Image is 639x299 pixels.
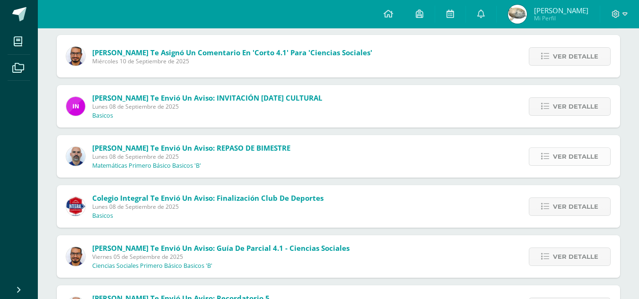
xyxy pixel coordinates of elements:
[92,203,324,211] span: Lunes 08 de Septiembre de 2025
[534,6,588,15] span: [PERSON_NAME]
[508,5,527,24] img: e17a5bf55357d52cba34e688905edb84.png
[92,153,290,161] span: Lunes 08 de Septiembre de 2025
[534,14,588,22] span: Mi Perfil
[553,48,598,65] span: Ver detalle
[92,103,322,111] span: Lunes 08 de Septiembre de 2025
[66,47,85,66] img: ef34ee16907c8215cd1846037ce38107.png
[553,248,598,265] span: Ver detalle
[66,197,85,216] img: 3d8ecf278a7f74c562a74fe44b321cd5.png
[553,148,598,165] span: Ver detalle
[92,93,322,103] span: [PERSON_NAME] te envió un aviso: INVITACIÓN [DATE] CULTURAL
[92,253,350,261] span: Viernes 05 de Septiembre de 2025
[92,143,290,153] span: [PERSON_NAME] te envió un aviso: REPASO DE BIMESTRE
[92,162,201,170] p: Matemáticas Primero Básico Basicos 'B'
[66,147,85,166] img: 25a107f0461d339fca55307c663570d2.png
[92,193,324,203] span: Colegio Integral te envió un aviso: Finalización Club de Deportes
[66,247,85,266] img: ef34ee16907c8215cd1846037ce38107.png
[553,198,598,215] span: Ver detalle
[553,98,598,115] span: Ver detalle
[92,243,350,253] span: [PERSON_NAME] te envió un aviso: Guía de parcial 4.1 - Ciencias Sociales
[66,97,85,116] img: 49dcc5f07bc63dd4e845f3f2a9293567.png
[92,112,113,120] p: Basicos
[92,48,372,57] span: [PERSON_NAME] te asignó un comentario en 'Corto 4.1' para 'Ciencias Sociales'
[92,57,372,65] span: Miércoles 10 de Septiembre de 2025
[92,262,212,270] p: Ciencias Sociales Primero Básico Basicos 'B'
[92,212,113,220] p: Basicos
